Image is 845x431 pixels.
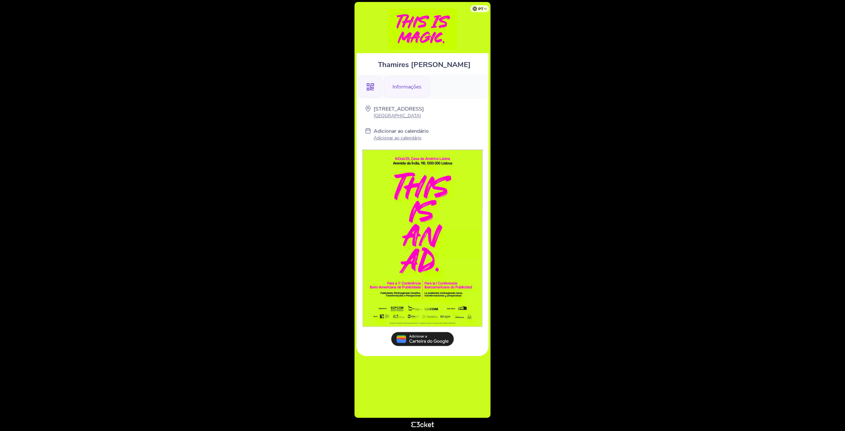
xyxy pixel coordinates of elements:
[384,83,430,90] a: Informações
[384,76,430,97] div: Informações
[374,135,429,141] p: Adicionar ao calendário
[374,105,424,119] a: [STREET_ADDRESS] [GEOGRAPHIC_DATA]
[374,113,424,119] p: [GEOGRAPHIC_DATA]
[374,127,429,135] p: Adicionar ao calendário
[388,9,457,50] img: 1ª Conferência Ibero-Americana de Publicidade
[374,127,429,142] a: Adicionar ao calendário Adicionar ao calendário
[378,60,471,70] span: Thamires [PERSON_NAME]
[374,105,424,113] p: [STREET_ADDRESS]
[391,332,454,346] img: pt_add_to_google_wallet.13e59062.svg
[362,150,483,327] img: 66c887d7045946f5a14c694af6730d59.webp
